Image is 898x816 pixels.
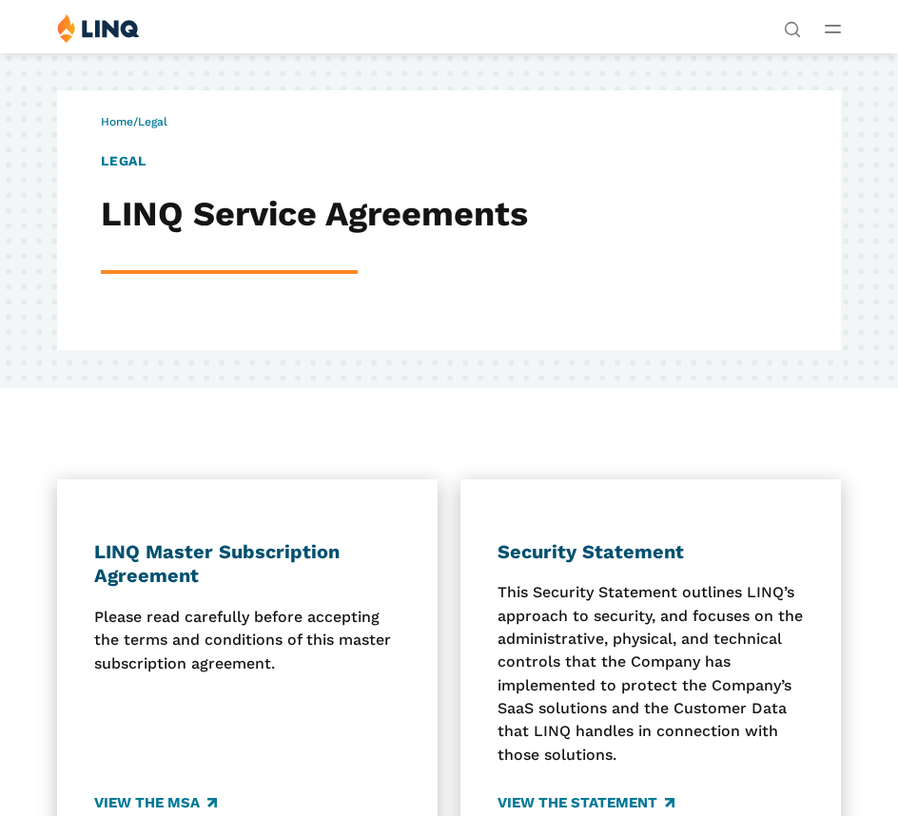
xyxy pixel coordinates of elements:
[94,792,217,813] a: View the MSA
[101,195,796,234] h2: LINQ Service Agreements
[101,115,133,128] a: Home
[57,13,140,43] img: LINQ | K‑12 Software
[101,115,167,128] span: /
[498,792,674,813] a: View the Statement
[784,13,801,36] nav: Utility Navigation
[94,606,401,767] p: Please read carefully before accepting the terms and conditions of this master subscription agree...
[138,115,167,128] span: Legal
[94,540,401,589] h3: LINQ Master Subscription Agreement
[498,581,805,767] p: This Security Statement outlines LINQ’s approach to security, and focuses on the administrative, ...
[784,19,801,36] button: Open Search Bar
[498,540,805,565] h3: Security Statement
[825,18,841,39] button: Open Main Menu
[101,151,796,171] h1: LEGAL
